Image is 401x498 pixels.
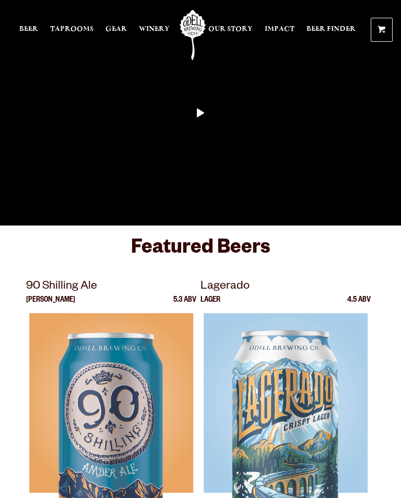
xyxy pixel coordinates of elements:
[139,25,170,33] span: Winery
[208,25,253,33] span: Our Story
[26,278,196,297] p: 90 Shilling Ale
[19,6,38,53] a: Beer
[50,25,93,33] span: Taprooms
[347,297,371,313] p: 4.5 ABV
[306,25,356,33] span: Beer Finder
[26,236,375,268] h3: Featured Beers
[200,278,371,297] p: Lagerado
[306,6,356,53] a: Beer Finder
[50,6,93,53] a: Taprooms
[265,6,294,53] a: Impact
[105,25,127,33] span: Gear
[200,297,220,313] p: Lager
[265,25,294,33] span: Impact
[208,6,253,53] a: Our Story
[105,6,127,53] a: Gear
[26,297,75,313] p: [PERSON_NAME]
[173,297,196,313] p: 5.3 ABV
[180,6,206,64] a: Odell Home
[19,25,38,33] span: Beer
[139,6,170,53] a: Winery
